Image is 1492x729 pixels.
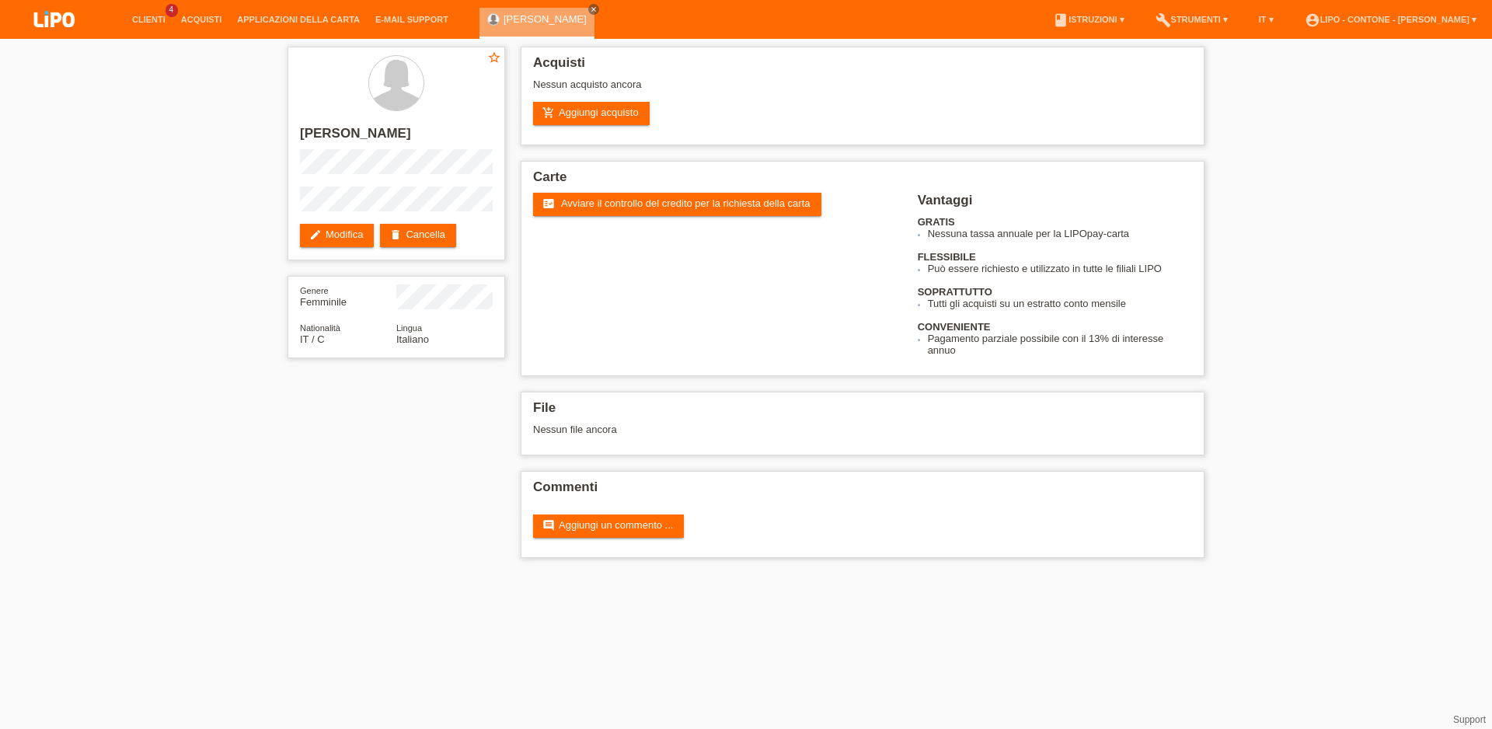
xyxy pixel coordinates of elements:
[300,323,340,333] span: Nationalità
[300,333,325,345] span: Italia / C / 14.01.2016
[590,5,598,13] i: close
[561,197,810,209] span: Avviare il controllo del credito per la richiesta della carta
[124,15,173,24] a: Clienti
[918,216,955,228] b: GRATIS
[396,323,422,333] span: Lingua
[918,193,1192,216] h2: Vantaggi
[1251,15,1281,24] a: IT ▾
[1156,12,1171,28] i: build
[229,15,368,24] a: Applicazioni della carta
[1305,12,1320,28] i: account_circle
[368,15,456,24] a: E-mail Support
[918,321,991,333] b: CONVENIENTE
[396,333,429,345] span: Italiano
[1148,15,1236,24] a: buildStrumenti ▾
[300,286,329,295] span: Genere
[533,78,1192,102] div: Nessun acquisto ancora
[300,284,396,308] div: Femminile
[542,197,555,210] i: fact_check
[487,51,501,67] a: star_border
[1045,15,1131,24] a: bookIstruzioni ▾
[918,286,992,298] b: SOPRATTUTTO
[928,263,1192,274] li: Può essere richiesto e utilizzato in tutte le filiali LIPO
[300,224,374,247] a: editModifica
[533,169,1192,193] h2: Carte
[166,4,178,17] span: 4
[588,4,599,15] a: close
[928,298,1192,309] li: Tutti gli acquisti su un estratto conto mensile
[542,106,555,119] i: add_shopping_cart
[918,251,976,263] b: FLESSIBILE
[533,514,684,538] a: commentAggiungi un commento ...
[504,13,587,25] a: [PERSON_NAME]
[309,228,322,241] i: edit
[300,126,493,149] h2: [PERSON_NAME]
[928,333,1192,356] li: Pagamento parziale possibile con il 13% di interesse annuo
[1053,12,1068,28] i: book
[533,102,650,125] a: add_shopping_cartAggiungi acquisto
[173,15,230,24] a: Acquisti
[16,32,93,44] a: LIPO pay
[1453,714,1486,725] a: Support
[533,424,1008,435] div: Nessun file ancora
[533,193,821,216] a: fact_check Avviare il controllo del credito per la richiesta della carta
[928,228,1192,239] li: Nessuna tassa annuale per la LIPOpay-carta
[389,228,402,241] i: delete
[487,51,501,65] i: star_border
[1297,15,1484,24] a: account_circleLIPO - Contone - [PERSON_NAME] ▾
[533,55,1192,78] h2: Acquisti
[533,480,1192,503] h2: Commenti
[380,224,456,247] a: deleteCancella
[533,400,1192,424] h2: File
[542,519,555,532] i: comment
